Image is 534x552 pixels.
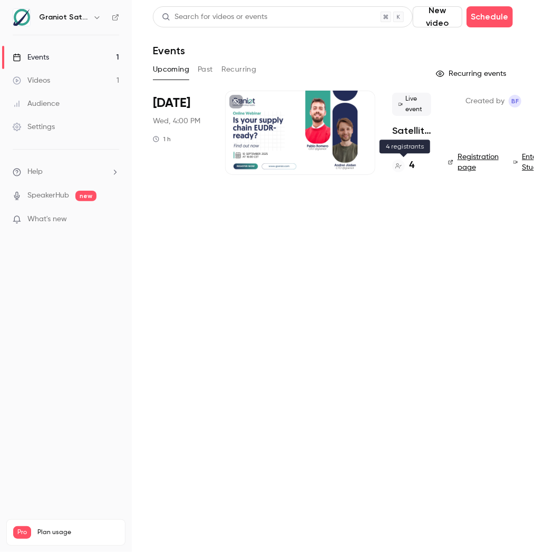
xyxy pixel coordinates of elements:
a: Registration page [448,152,501,173]
span: Pro [13,526,31,539]
button: Past [198,61,213,78]
h4: 4 [409,159,414,173]
span: What's new [27,214,67,225]
li: help-dropdown-opener [13,166,119,178]
button: Upcoming [153,61,189,78]
div: Sep 10 Wed, 4:00 PM (Europe/Paris) [153,91,208,175]
span: Created by [465,95,504,107]
button: Schedule [467,6,513,27]
h6: Graniot Satellite Technologies SL [39,12,89,23]
a: Satellite Monitoring API for Deforestation Verification – EUDR Supply Chains [392,124,431,137]
div: Settings [13,122,55,132]
span: Beliza Falcon [509,95,521,107]
div: Events [13,52,49,63]
iframe: Noticeable Trigger [106,215,119,224]
img: Graniot Satellite Technologies SL [13,9,30,26]
div: 1 h [153,135,171,143]
a: SpeakerHub [27,190,69,201]
span: Wed, 4:00 PM [153,116,200,126]
span: Live event [392,93,431,116]
span: BF [511,95,519,107]
span: new [75,191,96,201]
div: Search for videos or events [162,12,267,23]
button: Recurring events [431,65,513,82]
span: [DATE] [153,95,190,112]
span: Help [27,166,43,178]
span: Plan usage [37,528,119,537]
button: Recurring [221,61,257,78]
button: New video [413,6,462,27]
h1: Events [153,44,185,57]
div: Audience [13,98,60,109]
a: 4 [392,159,414,173]
div: Videos [13,75,50,86]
